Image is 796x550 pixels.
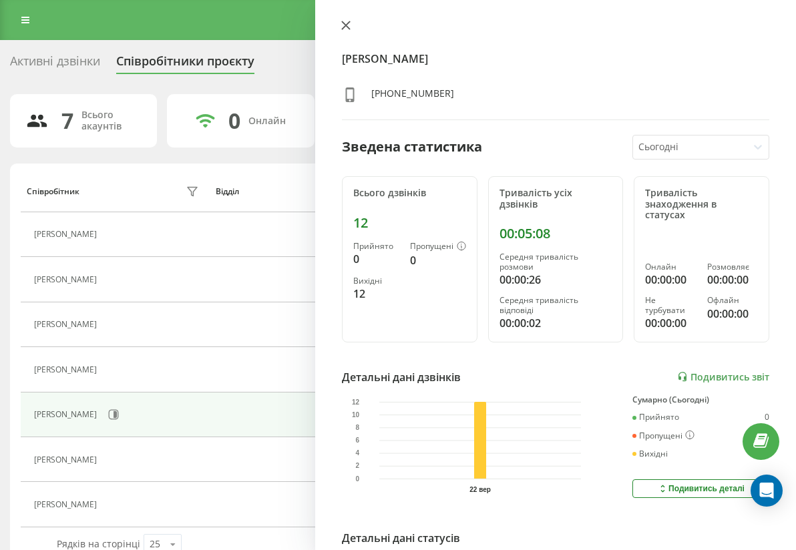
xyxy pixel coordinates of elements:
[342,51,769,67] h4: [PERSON_NAME]
[707,306,758,322] div: 00:00:00
[353,215,466,231] div: 12
[645,296,696,315] div: Не турбувати
[353,251,399,267] div: 0
[632,395,769,404] div: Сумарно (Сьогодні)
[353,188,466,199] div: Всього дзвінків
[500,296,612,315] div: Середня тривалість відповіді
[34,275,100,284] div: [PERSON_NAME]
[34,500,100,509] div: [PERSON_NAME]
[500,226,612,242] div: 00:05:08
[353,286,399,302] div: 12
[34,455,100,465] div: [PERSON_NAME]
[352,398,360,406] text: 12
[410,242,466,252] div: Пропущені
[356,449,360,457] text: 4
[34,230,100,239] div: [PERSON_NAME]
[751,475,783,507] div: Open Intercom Messenger
[500,252,612,272] div: Середня тривалість розмови
[632,412,679,422] div: Прийнято
[353,276,399,286] div: Вихідні
[707,296,758,305] div: Офлайн
[707,262,758,272] div: Розмовляє
[356,424,360,431] text: 8
[228,108,240,133] div: 0
[216,187,239,196] div: Відділ
[707,272,758,288] div: 00:00:00
[27,187,79,196] div: Співробітник
[469,486,491,493] text: 22 вер
[34,365,100,374] div: [PERSON_NAME]
[632,431,694,441] div: Пропущені
[116,54,254,75] div: Співробітники проєкту
[356,462,360,469] text: 2
[57,537,140,550] span: Рядків на сторінці
[342,530,460,546] div: Детальні дані статусів
[356,437,360,444] text: 6
[645,262,696,272] div: Онлайн
[342,369,461,385] div: Детальні дані дзвінків
[645,272,696,288] div: 00:00:00
[657,483,745,494] div: Подивитись деталі
[352,411,360,419] text: 10
[342,137,482,157] div: Зведена статистика
[34,320,100,329] div: [PERSON_NAME]
[500,272,612,288] div: 00:00:26
[645,315,696,331] div: 00:00:00
[677,371,769,382] a: Подивитись звіт
[371,87,454,106] div: [PHONE_NUMBER]
[248,115,286,127] div: Онлайн
[10,54,100,75] div: Активні дзвінки
[765,412,769,422] div: 0
[410,252,466,268] div: 0
[81,109,141,132] div: Всього акаунтів
[500,188,612,210] div: Тривалість усіх дзвінків
[34,410,100,419] div: [PERSON_NAME]
[61,108,73,133] div: 7
[356,475,360,483] text: 0
[645,188,758,221] div: Тривалість знаходження в статусах
[632,449,668,459] div: Вихідні
[353,242,399,251] div: Прийнято
[632,479,769,498] button: Подивитись деталі
[500,315,612,331] div: 00:00:02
